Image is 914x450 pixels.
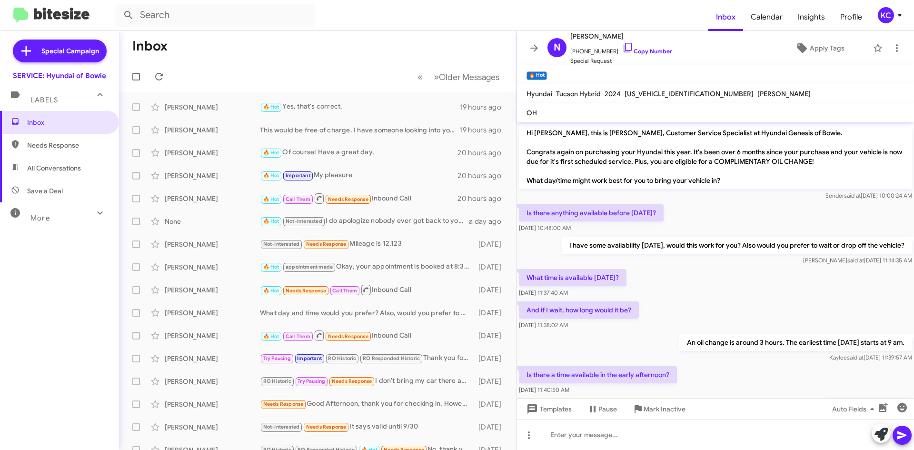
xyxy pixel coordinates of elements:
[263,218,279,224] span: 🔥 Hot
[260,421,474,432] div: It says valid until 9/30
[286,288,326,294] span: Needs Response
[165,400,260,409] div: [PERSON_NAME]
[328,333,368,340] span: Needs Response
[286,264,333,270] span: appointment made
[260,308,474,318] div: What day and time would you prefer? Also, would you prefer to wait or drop off the vehicle?
[743,3,790,31] a: Calendar
[260,125,459,135] div: This would be free of charge. I have someone looking into your warranty information, they should ...
[27,163,81,173] span: All Conversations
[474,331,509,340] div: [DATE]
[260,216,469,227] div: I do apologize nobody ever got back to you, I can definitely get you on the books. Would you like...
[263,333,279,340] span: 🔥 Hot
[260,330,474,341] div: Inbound Call
[625,90,754,98] span: [US_VEHICLE_IDENTIFICATION_NUMBER]
[41,46,99,56] span: Special Campaign
[554,40,561,55] span: N
[263,150,279,156] span: 🔥 Hot
[474,285,509,295] div: [DATE]
[708,3,743,31] a: Inbox
[790,3,833,31] a: Insights
[598,400,617,418] span: Pause
[622,48,672,55] a: Copy Number
[165,331,260,340] div: [PERSON_NAME]
[165,285,260,295] div: [PERSON_NAME]
[260,261,474,272] div: Okay, your appointment is booked at 8:30 on 9/22! Is there anything else I can assist you with?
[428,67,505,87] button: Next
[605,90,621,98] span: 2024
[519,386,569,393] span: [DATE] 11:40:50 AM
[260,170,457,181] div: My pleasure
[570,30,672,42] span: [PERSON_NAME]
[474,262,509,272] div: [DATE]
[457,171,509,180] div: 20 hours ago
[847,257,864,264] span: said at
[27,140,108,150] span: Needs Response
[474,377,509,386] div: [DATE]
[810,40,844,57] span: Apply Tags
[115,4,315,27] input: Search
[570,56,672,66] span: Special Request
[412,67,428,87] button: Previous
[263,241,300,247] span: Not-Interested
[260,147,457,158] div: Of course! Have a great day.
[286,218,322,224] span: Not-Interested
[562,237,912,254] p: I have some availability [DATE], would this work for you? Also would you prefer to wait or drop o...
[474,308,509,318] div: [DATE]
[519,321,568,329] span: [DATE] 11:38:02 AM
[519,269,626,286] p: What time is available [DATE]?
[165,102,260,112] div: [PERSON_NAME]
[165,148,260,158] div: [PERSON_NAME]
[527,71,547,80] small: 🔥 Hot
[30,96,58,104] span: Labels
[260,239,474,250] div: Mileage is 12,123
[13,71,106,80] div: SERVICE: Hyundai of Bowie
[328,196,368,202] span: Needs Response
[833,3,870,31] span: Profile
[829,354,912,361] span: Kaylee [DATE] 11:39:57 AM
[260,101,459,112] div: Yes, that's correct.
[519,301,639,319] p: And if I wait, how long would it be?
[165,308,260,318] div: [PERSON_NAME]
[878,7,894,23] div: KC
[286,333,310,340] span: Call Them
[13,40,107,62] a: Special Campaign
[286,196,310,202] span: Call Them
[263,172,279,179] span: 🔥 Hot
[263,104,279,110] span: 🔥 Hot
[519,366,677,383] p: Is there a time available in the early afternoon?
[263,196,279,202] span: 🔥 Hot
[260,192,457,204] div: Inbound Call
[165,171,260,180] div: [PERSON_NAME]
[165,422,260,432] div: [PERSON_NAME]
[332,288,357,294] span: Call Them
[556,90,601,98] span: Tucson Hybrid
[30,214,50,222] span: More
[832,400,878,418] span: Auto Fields
[847,354,864,361] span: said at
[165,354,260,363] div: [PERSON_NAME]
[459,102,509,112] div: 19 hours ago
[457,148,509,158] div: 20 hours ago
[527,90,552,98] span: Hyundai
[165,377,260,386] div: [PERSON_NAME]
[803,257,912,264] span: [PERSON_NAME] [DATE] 11:14:35 AM
[474,400,509,409] div: [DATE]
[306,241,347,247] span: Needs Response
[260,376,474,387] div: I don't bring my car there anymore. They would keep it for way for way too many days and charge t...
[519,204,664,221] p: Is there anything available before [DATE]?
[517,400,579,418] button: Templates
[519,289,568,296] span: [DATE] 11:37:40 AM
[298,378,325,384] span: Try Pausing
[165,194,260,203] div: [PERSON_NAME]
[434,71,439,83] span: »
[417,71,423,83] span: «
[260,353,474,364] div: Thank you for the update, in the meantime please disregard the system generated texts :)
[328,355,356,361] span: RO Historic
[625,400,693,418] button: Mark Inactive
[263,355,291,361] span: Try Pausing
[870,7,904,23] button: KC
[263,288,279,294] span: 🔥 Hot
